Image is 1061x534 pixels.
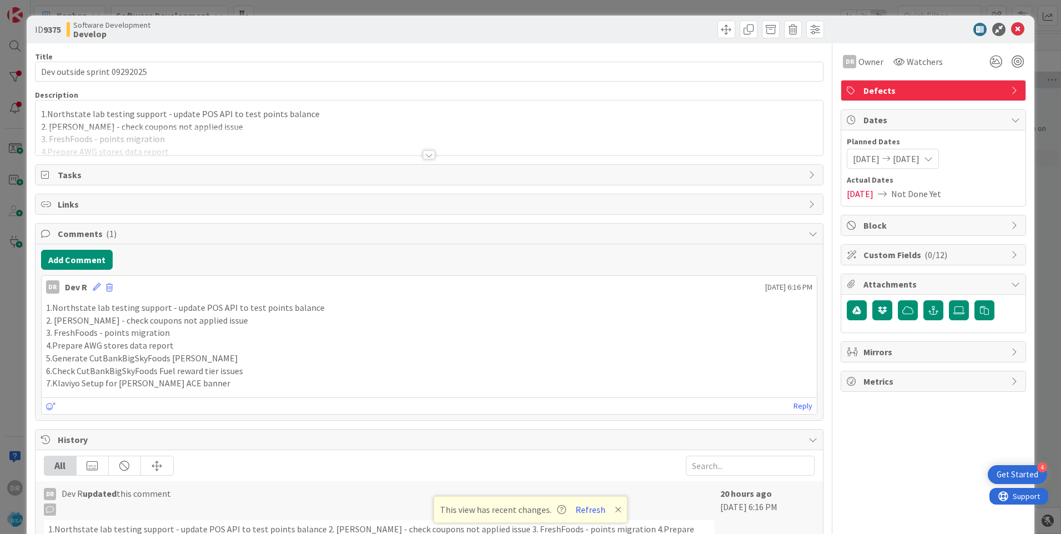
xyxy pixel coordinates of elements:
[58,433,803,446] span: History
[43,24,61,35] b: 9375
[847,174,1020,186] span: Actual Dates
[858,55,883,68] span: Owner
[41,108,817,120] p: 1.Northstate lab testing support - update POS API to test points balance
[863,278,1006,291] span: Attachments
[46,280,59,294] div: DR
[44,488,56,500] div: DR
[46,314,812,327] p: 2. [PERSON_NAME] - check coupons not applied issue
[847,187,873,200] span: [DATE]
[73,21,150,29] span: Software Development
[35,52,53,62] label: Title
[58,227,803,240] span: Comments
[73,29,150,38] b: Develop
[572,502,609,517] button: Refresh
[35,23,61,36] span: ID
[440,503,566,516] span: This view has recent changes.
[988,465,1047,484] div: Open Get Started checklist, remaining modules: 4
[907,55,943,68] span: Watchers
[863,375,1006,388] span: Metrics
[44,456,77,475] div: All
[23,2,50,15] span: Support
[794,399,812,413] a: Reply
[62,487,171,516] span: Dev R this comment
[863,248,1006,261] span: Custom Fields
[46,339,812,352] p: 4.Prepare AWG stores data report
[35,90,78,100] span: Description
[924,249,947,260] span: ( 0/12 )
[58,168,803,182] span: Tasks
[41,250,113,270] button: Add Comment
[46,365,812,377] p: 6.Check CutBankBigSkyFoods Fuel reward tier issues
[853,152,880,165] span: [DATE]
[106,228,117,239] span: ( 1 )
[765,281,812,293] span: [DATE] 6:16 PM
[893,152,919,165] span: [DATE]
[843,55,856,68] div: DR
[46,377,812,390] p: 7.Klaviyo Setup for [PERSON_NAME] ACE banner
[1037,462,1047,472] div: 4
[46,326,812,339] p: 3. FreshFoods - points migration
[720,488,772,499] b: 20 hours ago
[58,198,803,211] span: Links
[83,488,117,499] b: updated
[847,136,1020,148] span: Planned Dates
[863,113,1006,127] span: Dates
[46,301,812,314] p: 1.Northstate lab testing support - update POS API to test points balance
[997,469,1038,480] div: Get Started
[35,62,823,82] input: type card name here...
[686,456,815,476] input: Search...
[863,219,1006,232] span: Block
[65,280,87,294] div: Dev R
[891,187,941,200] span: Not Done Yet
[41,120,817,133] p: 2. [PERSON_NAME] - check coupons not applied issue
[863,84,1006,97] span: Defects
[46,352,812,365] p: 5.Generate CutBankBigSkyFoods [PERSON_NAME]
[863,345,1006,359] span: Mirrors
